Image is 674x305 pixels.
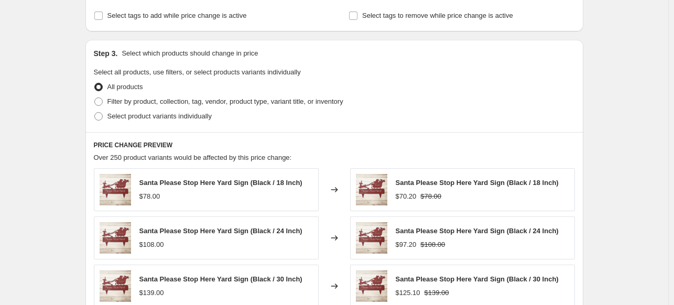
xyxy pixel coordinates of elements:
[396,227,559,235] span: Santa Please Stop Here Yard Sign (Black / 24 Inch)
[107,12,247,19] span: Select tags to add while price change is active
[94,68,301,76] span: Select all products, use filters, or select products variants individually
[396,289,420,297] span: $125.10
[139,241,164,248] span: $108.00
[94,154,292,161] span: Over 250 product variants would be affected by this price change:
[100,222,131,254] img: Santa_Sleigh_Please_Stop_Here_Metal_Ou_Red_Simple_Wood_BKGD_Mockup_png_80x.jpg
[420,241,445,248] span: $108.00
[396,275,559,283] span: Santa Please Stop Here Yard Sign (Black / 30 Inch)
[139,275,302,283] span: Santa Please Stop Here Yard Sign (Black / 30 Inch)
[107,97,343,105] span: Filter by product, collection, tag, vendor, product type, variant title, or inventory
[356,222,387,254] img: Santa_Sleigh_Please_Stop_Here_Metal_Ou_Red_Simple_Wood_BKGD_Mockup_png_80x.jpg
[100,270,131,302] img: Santa_Sleigh_Please_Stop_Here_Metal_Ou_Red_Simple_Wood_BKGD_Mockup_png_80x.jpg
[420,192,441,200] span: $78.00
[107,112,212,120] span: Select product variants individually
[122,48,258,59] p: Select which products should change in price
[139,227,302,235] span: Santa Please Stop Here Yard Sign (Black / 24 Inch)
[100,174,131,205] img: Santa_Sleigh_Please_Stop_Here_Metal_Ou_Red_Simple_Wood_BKGD_Mockup_png_80x.jpg
[94,48,118,59] h2: Step 3.
[362,12,513,19] span: Select tags to remove while price change is active
[396,179,559,187] span: Santa Please Stop Here Yard Sign (Black / 18 Inch)
[139,289,164,297] span: $139.00
[396,241,417,248] span: $97.20
[396,192,417,200] span: $70.20
[139,192,160,200] span: $78.00
[356,270,387,302] img: Santa_Sleigh_Please_Stop_Here_Metal_Ou_Red_Simple_Wood_BKGD_Mockup_png_80x.jpg
[107,83,143,91] span: All products
[139,179,302,187] span: Santa Please Stop Here Yard Sign (Black / 18 Inch)
[356,174,387,205] img: Santa_Sleigh_Please_Stop_Here_Metal_Ou_Red_Simple_Wood_BKGD_Mockup_png_80x.jpg
[94,141,575,149] h6: PRICE CHANGE PREVIEW
[425,289,449,297] span: $139.00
